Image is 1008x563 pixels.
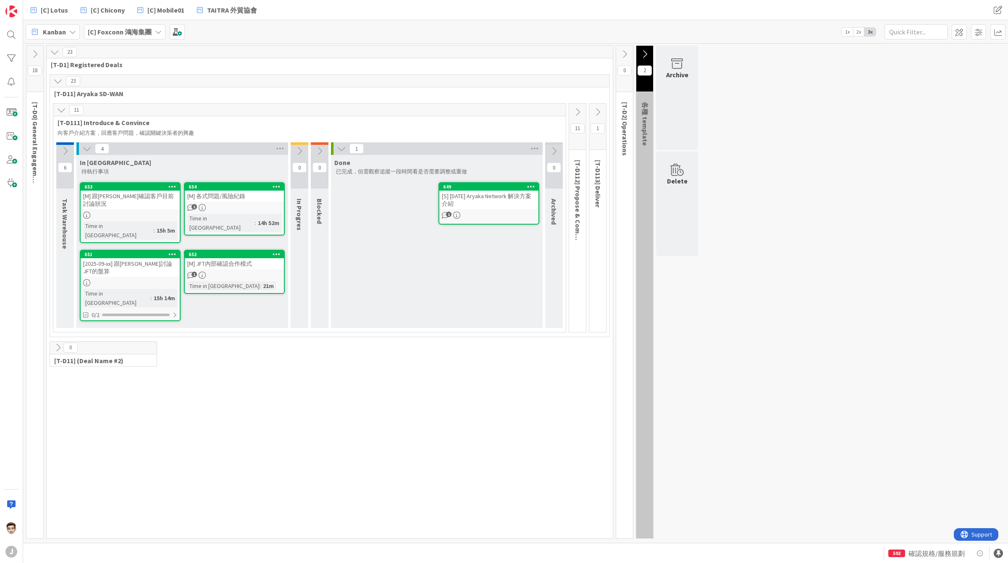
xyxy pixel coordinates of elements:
[88,28,152,36] b: [C] Foxconn 鴻海集團
[295,199,304,230] span: In Progres
[185,258,284,269] div: [M] JFT內部確認合作模式
[150,293,152,303] span: :
[83,221,153,240] div: Time in [GEOGRAPHIC_DATA]
[312,162,327,173] span: 0
[91,5,125,15] span: [C] Chicony
[547,162,561,173] span: 0
[292,162,307,173] span: 0
[185,183,284,202] div: 654[M] 各式問題/風險紀錄
[550,199,558,225] span: Archived
[570,123,585,134] span: 11
[132,3,189,18] a: [C] Mobile01
[5,522,17,534] img: Sc
[641,102,649,146] span: 各種 template
[31,102,39,187] span: [T-D0] General Engagement
[63,47,77,57] span: 23
[189,251,284,257] div: 652
[446,212,451,217] span: 1
[189,184,284,190] div: 654
[888,550,905,557] div: 592
[51,60,602,69] span: [T-D1] Registered Deals
[83,289,150,307] div: Time in [GEOGRAPHIC_DATA]
[842,28,853,36] span: 1x
[81,168,283,175] p: 待執行事項
[58,118,555,127] span: [T-D111] Introduce & Convince
[92,311,100,319] span: 0/2
[908,548,965,558] span: 確認規格/服務規劃
[76,3,130,18] a: [C] Chicony
[81,251,180,277] div: 651[2025-09-xx] 跟[PERSON_NAME]討論JFT的盤算
[192,204,197,209] span: 1
[261,281,276,291] div: 21m
[336,168,538,175] p: 已完成，但需觀察追蹤一段時間看是否需要調整或重做
[43,27,66,37] span: Kanban
[853,28,864,36] span: 2x
[58,130,562,136] p: 向客戶介紹方案，回應客戶問題，確認關鍵決策者的興趣
[41,5,68,15] span: [C] Lotus
[574,160,582,267] span: [T-D112] Propose & Compete & Win
[617,65,632,76] span: 0
[192,3,262,18] a: TAITRA 外貿協會
[152,293,177,303] div: 15h 14m
[255,218,256,228] span: :
[439,183,538,191] div: 649
[81,258,180,277] div: [2025-09-xx] 跟[PERSON_NAME]討論JFT的盤算
[80,182,181,243] a: 653[M] 跟[PERSON_NAME]確認客戶目前討論狀況Time in [GEOGRAPHIC_DATA]:15h 5m
[18,1,38,11] span: Support
[80,158,151,167] span: In Queue
[63,343,78,353] span: 0
[84,251,180,257] div: 651
[185,191,284,202] div: [M] 各式問題/風險紀錄
[443,184,538,190] div: 649
[185,183,284,191] div: 654
[187,281,260,291] div: Time in [GEOGRAPHIC_DATA]
[95,144,109,154] span: 4
[591,123,605,134] span: 1
[54,89,599,98] span: [T-D11] Aryaka SD-WAN
[153,226,155,235] span: :
[147,5,184,15] span: [C] Mobile01
[192,272,197,277] span: 1
[66,76,80,86] span: 23
[54,356,146,365] span: [T-D11] (Deal Name #2)
[885,24,948,39] input: Quick Filter...
[185,251,284,258] div: 652
[81,183,180,191] div: 653
[28,65,42,76] span: 18
[61,199,69,249] span: Task Warehouse
[184,250,285,294] a: 652[M] JFT內部確認合作模式Time in [GEOGRAPHIC_DATA]:21m
[84,184,180,190] div: 653
[80,250,181,321] a: 651[2025-09-xx] 跟[PERSON_NAME]討論JFT的盤算Time in [GEOGRAPHIC_DATA]:15h 14m0/2
[666,70,688,80] div: Archive
[185,251,284,269] div: 652[M] JFT內部確認合作模式
[438,182,539,225] a: 649[S] [DATE] Aryaka Network 解決方案介紹
[207,5,257,15] span: TAITRA 外貿協會
[349,144,364,154] span: 1
[69,105,84,115] span: 11
[260,281,261,291] span: :
[184,182,285,236] a: 654[M] 各式問題/風險紀錄Time in [GEOGRAPHIC_DATA]:14h 52m
[594,160,602,207] span: [T-D113] Deliver
[187,214,255,232] div: Time in [GEOGRAPHIC_DATA]
[439,183,538,209] div: 649[S] [DATE] Aryaka Network 解決方案介紹
[26,3,73,18] a: [C] Lotus
[439,191,538,209] div: [S] [DATE] Aryaka Network 解決方案介紹
[81,251,180,258] div: 651
[155,226,177,235] div: 15h 5m
[58,162,72,173] span: 6
[5,546,17,558] div: J
[81,191,180,209] div: [M] 跟[PERSON_NAME]確認客戶目前討論狀況
[256,218,281,228] div: 14h 52m
[621,102,629,156] span: [T-D2] Operations
[315,199,324,224] span: Blocked
[667,176,688,186] div: Delete
[81,183,180,209] div: 653[M] 跟[PERSON_NAME]確認客戶目前討論狀況
[334,158,350,167] span: Done
[864,28,876,36] span: 3x
[5,5,17,17] img: Visit kanbanzone.com
[638,65,652,76] span: 2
